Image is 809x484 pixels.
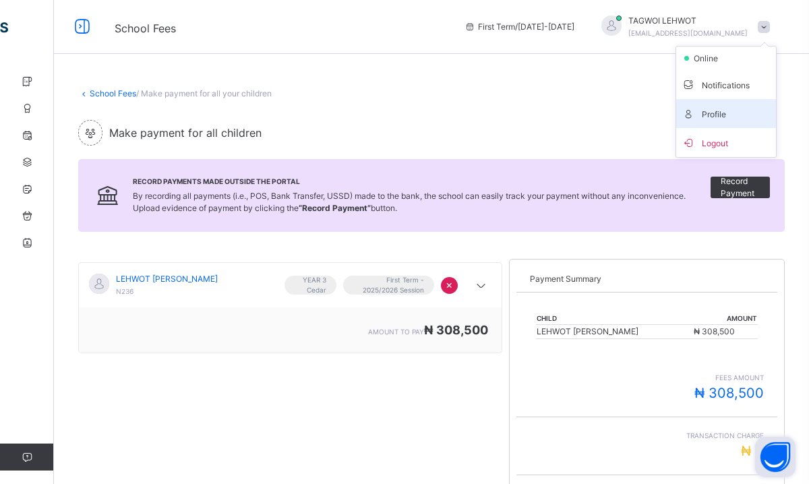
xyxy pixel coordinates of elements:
[694,385,764,401] span: ₦ 308,500
[676,99,776,128] li: dropdown-list-item-text-4
[741,443,764,459] span: ₦ 0
[446,276,453,293] span: ×
[588,15,777,39] div: TAGWOILEHWOT
[628,15,748,27] span: TAGWOI LEHWOT
[676,128,776,157] li: dropdown-list-item-buttom-7
[78,262,502,353] div: [object Object]
[465,21,574,33] span: session/term information
[295,275,326,295] span: YEAR 3 Cedar
[694,326,735,336] span: ₦ 308,500
[530,431,764,441] span: Transaction charge
[299,203,371,213] b: “Record Payment”
[530,373,764,383] span: fees amount
[755,437,796,477] button: Open asap
[424,323,488,337] span: ₦ 308,500
[628,29,748,37] span: [EMAIL_ADDRESS][DOMAIN_NAME]
[536,313,693,325] th: Child
[473,278,489,295] i: arrow
[133,177,711,187] span: Record Payments Made Outside the Portal
[136,88,272,98] span: / Make payment for all your children
[353,275,424,295] span: First Term - 2025/2026 Session
[109,126,262,140] span: Make payment for all children
[116,273,218,285] span: LEHWOT [PERSON_NAME]
[682,133,771,152] span: Logout
[90,88,136,98] a: School Fees
[692,53,726,65] span: online
[116,287,133,295] span: N236
[676,47,776,70] li: dropdown-list-item-null-2
[682,104,771,123] span: Profile
[693,313,758,325] th: Amount
[721,175,760,200] span: Record Payment
[368,328,424,336] span: amount to pay
[682,75,771,94] span: Notifications
[536,325,693,339] td: LEHWOT [PERSON_NAME]
[115,22,176,35] span: School Fees
[133,191,686,213] span: By recording all payments (i.e., POS, Bank Transfer, USSD) made to the bank, the school can easil...
[530,273,764,285] p: Payment Summary
[676,70,776,99] li: dropdown-list-item-text-3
